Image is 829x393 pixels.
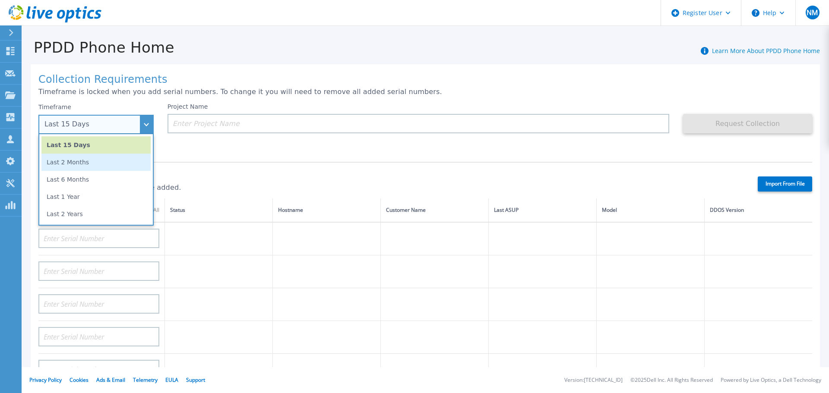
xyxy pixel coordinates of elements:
[596,198,704,222] th: Model
[38,169,743,181] h1: Serial Numbers
[721,377,821,383] li: Powered by Live Optics, a Dell Technology
[380,198,488,222] th: Customer Name
[165,198,273,222] th: Status
[272,198,380,222] th: Hostname
[38,184,743,192] p: 0 of 20 (max) serial numbers are added.
[165,376,178,384] a: EULA
[38,229,159,248] input: Enter Serial Number
[22,39,174,56] h1: PPDD Phone Home
[41,205,151,223] li: Last 2 Years
[41,171,151,188] li: Last 6 Months
[38,360,159,379] input: Enter Serial Number
[38,327,159,346] input: Enter Serial Number
[807,9,818,16] span: NM
[758,176,812,192] label: Import From File
[630,377,713,383] li: © 2025 Dell Inc. All Rights Reserved
[38,88,812,96] p: Timeframe is locked when you add serial numbers. To change it you will need to remove all added s...
[168,114,670,133] input: Enter Project Name
[133,376,158,384] a: Telemetry
[41,136,151,154] li: Last 15 Days
[70,376,89,384] a: Cookies
[41,188,151,205] li: Last 1 Year
[44,120,138,128] div: Last 15 Days
[488,198,596,222] th: Last ASUP
[683,114,812,133] button: Request Collection
[38,104,71,110] label: Timeframe
[38,294,159,314] input: Enter Serial Number
[41,154,151,171] li: Last 2 Months
[712,47,820,55] a: Learn More About PPDD Phone Home
[29,376,62,384] a: Privacy Policy
[704,198,812,222] th: DDOS Version
[38,74,812,86] h1: Collection Requirements
[38,261,159,281] input: Enter Serial Number
[564,377,623,383] li: Version: [TECHNICAL_ID]
[168,104,208,110] label: Project Name
[186,376,205,384] a: Support
[96,376,125,384] a: Ads & Email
